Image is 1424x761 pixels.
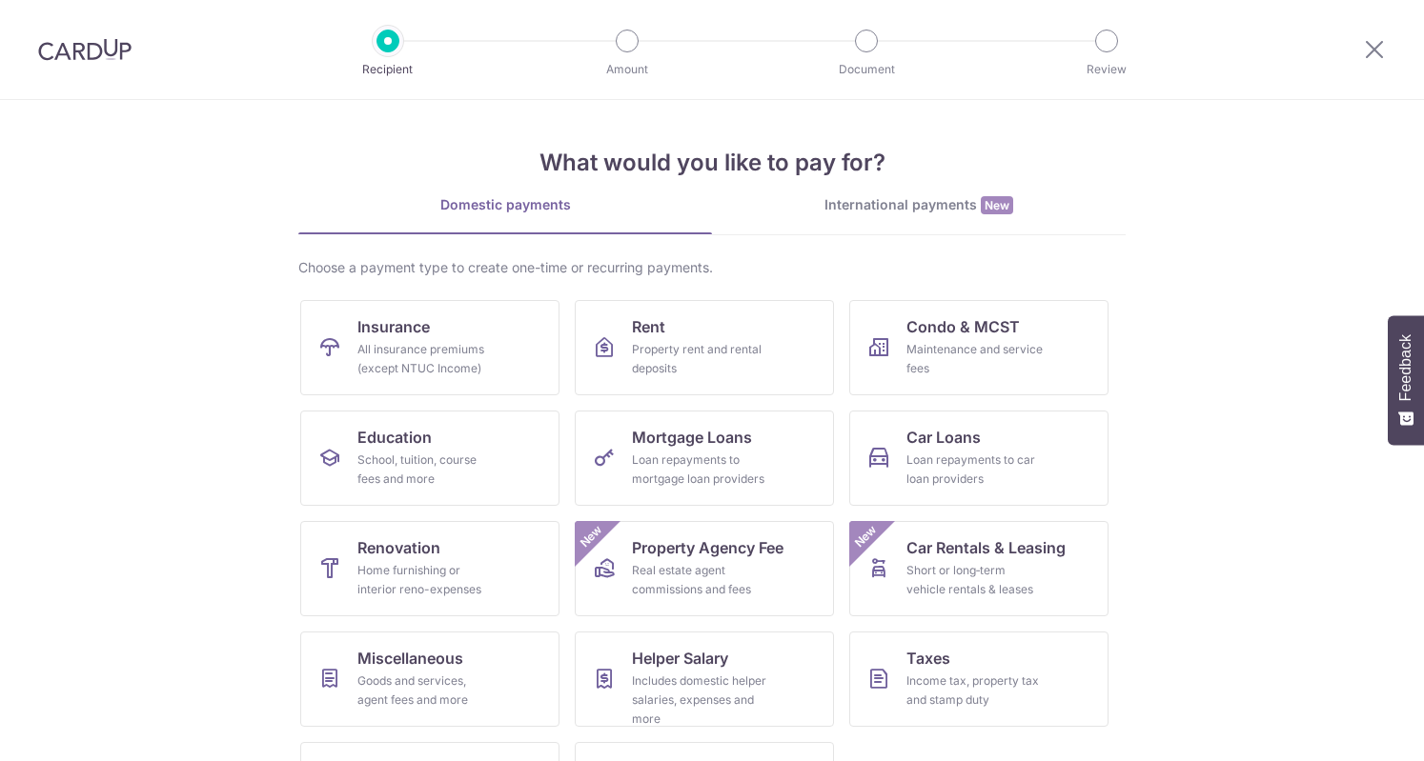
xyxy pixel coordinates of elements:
div: Goods and services, agent fees and more [357,671,495,710]
div: Short or long‑term vehicle rentals & leases [906,561,1044,599]
div: All insurance premiums (except NTUC Income) [357,340,495,378]
div: School, tuition, course fees and more [357,451,495,489]
a: TaxesIncome tax, property tax and stamp duty [849,631,1109,727]
a: RentProperty rent and rental deposits [575,300,834,395]
div: Domestic payments [298,195,712,214]
span: Renovation [357,536,440,559]
p: Review [1036,60,1177,79]
div: Maintenance and service fees [906,340,1044,378]
span: Condo & MCST [906,315,1020,338]
button: Feedback - Show survey [1388,315,1424,445]
a: Mortgage LoansLoan repayments to mortgage loan providers [575,411,834,506]
div: Loan repayments to car loan providers [906,451,1044,489]
a: Condo & MCSTMaintenance and service fees [849,300,1109,395]
span: Helper Salary [632,647,728,670]
span: New [850,521,882,552]
p: Recipient [317,60,458,79]
a: Property Agency FeeReal estate agent commissions and feesNew [575,521,834,616]
p: Document [796,60,937,79]
div: Real estate agent commissions and fees [632,561,769,599]
span: Property Agency Fee [632,536,783,559]
span: Miscellaneous [357,647,463,670]
span: Mortgage Loans [632,426,752,449]
span: Insurance [357,315,430,338]
div: Home furnishing or interior reno-expenses [357,561,495,599]
span: New [576,521,607,552]
div: Loan repayments to mortgage loan providers [632,451,769,489]
span: Rent [632,315,665,338]
img: CardUp [38,38,132,61]
span: Car Loans [906,426,981,449]
a: MiscellaneousGoods and services, agent fees and more [300,631,559,727]
span: Feedback [1397,334,1414,401]
a: EducationSchool, tuition, course fees and more [300,411,559,506]
p: Amount [557,60,698,79]
iframe: Opens a widget where you can find more information [1302,704,1405,751]
span: Car Rentals & Leasing [906,536,1066,559]
h4: What would you like to pay for? [298,146,1126,180]
div: Income tax, property tax and stamp duty [906,671,1044,710]
span: Taxes [906,647,950,670]
a: RenovationHome furnishing or interior reno-expenses [300,521,559,616]
div: International payments [712,195,1126,215]
span: Education [357,426,432,449]
div: Includes domestic helper salaries, expenses and more [632,671,769,729]
a: Car LoansLoan repayments to car loan providers [849,411,1109,506]
a: InsuranceAll insurance premiums (except NTUC Income) [300,300,559,395]
a: Car Rentals & LeasingShort or long‑term vehicle rentals & leasesNew [849,521,1109,616]
div: Property rent and rental deposits [632,340,769,378]
span: New [981,196,1013,214]
div: Choose a payment type to create one-time or recurring payments. [298,258,1126,277]
a: Helper SalaryIncludes domestic helper salaries, expenses and more [575,631,834,727]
